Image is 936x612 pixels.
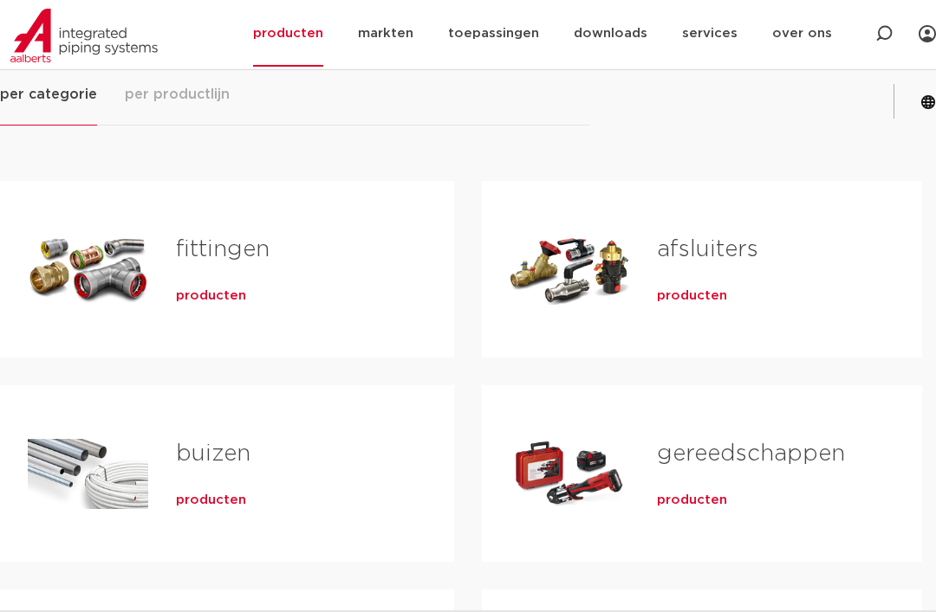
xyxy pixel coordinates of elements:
[176,238,270,261] a: fittingen
[657,238,758,261] a: afsluiters
[657,287,727,305] a: producten
[657,442,845,465] a: gereedschappen
[176,287,246,305] a: producten
[176,442,250,465] a: buizen
[176,492,246,509] a: producten
[657,492,727,509] a: producten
